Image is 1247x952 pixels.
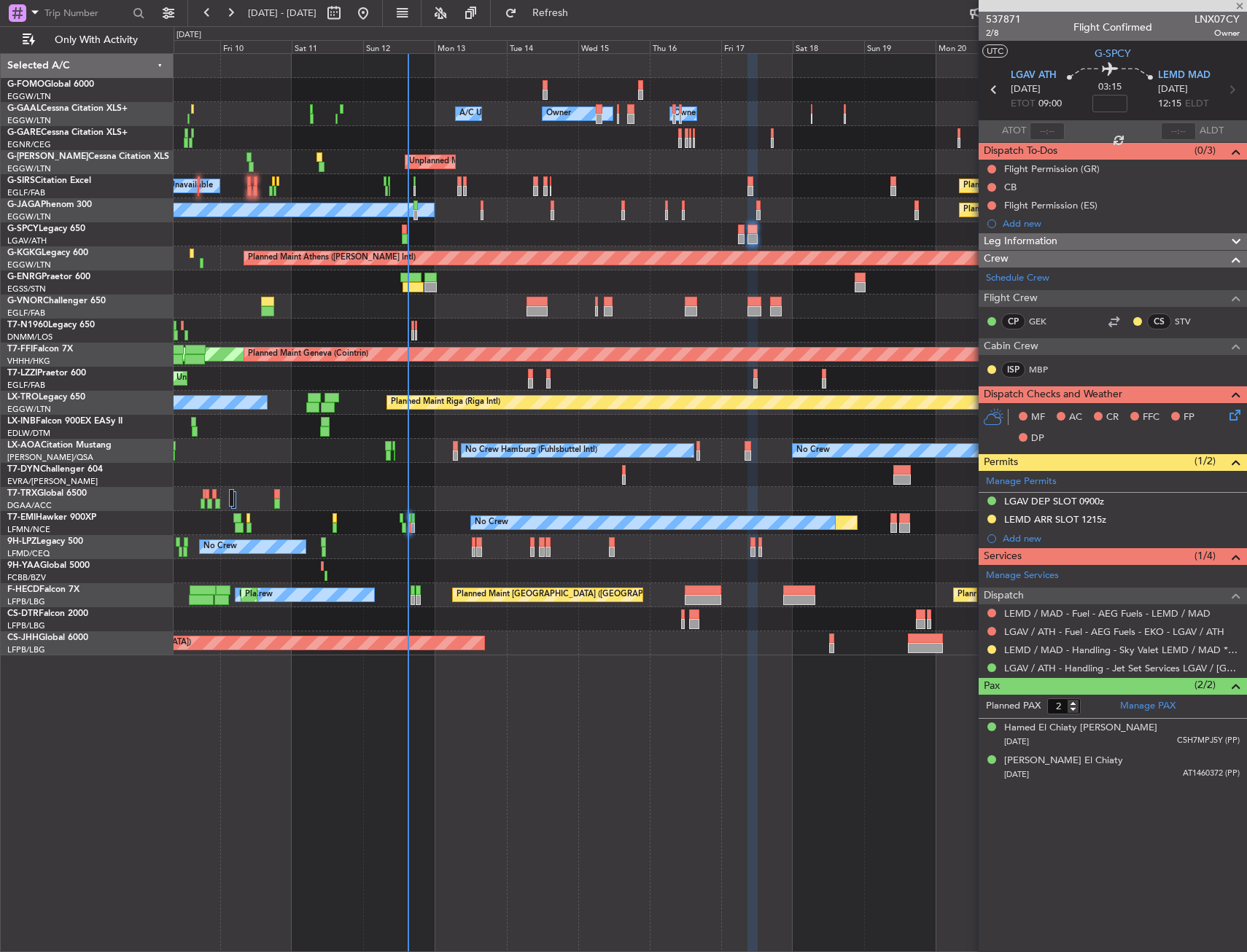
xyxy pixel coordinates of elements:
a: LEMD / MAD - Fuel - AEG Fuels - LEMD / MAD [1004,607,1211,620]
div: No Crew [239,584,273,606]
span: G-GARE [7,128,41,137]
div: Tue 14 [507,40,578,53]
a: F-HECDFalcon 7X [7,585,79,594]
span: 9H-YAA [7,561,40,570]
a: Schedule Crew [986,271,1049,286]
a: 9H-LPZLegacy 500 [7,537,83,546]
span: G-ENRG [7,273,42,281]
span: FFC [1143,410,1159,425]
a: MBP [1029,363,1062,376]
div: Flight Permission (GR) [1004,163,1100,175]
span: 12:15 [1158,97,1181,112]
a: Manage PAX [1120,699,1176,714]
span: Owner [1194,27,1240,39]
div: Planned Maint [GEOGRAPHIC_DATA] ([GEOGRAPHIC_DATA]) [963,199,1193,221]
span: LX-TRO [7,393,39,402]
span: Cabin Crew [984,338,1038,355]
a: T7-N1960Legacy 650 [7,321,95,329]
span: DP [1031,432,1044,446]
div: Planned Maint [GEOGRAPHIC_DATA] ([GEOGRAPHIC_DATA]) [457,584,686,606]
a: EGGW/LTN [7,115,51,126]
a: VHHH/HKG [7,356,50,367]
span: CS-JHH [7,633,39,642]
span: Refresh [520,8,581,18]
a: LFPB/LBG [7,596,45,607]
span: Dispatch To-Dos [984,143,1057,160]
div: Sun 12 [363,40,435,53]
button: Only With Activity [16,28,158,52]
div: Flight Permission (ES) [1004,199,1098,211]
a: EGGW/LTN [7,404,51,415]
span: AC [1069,410,1082,425]
a: T7-DYNChallenger 604 [7,465,103,474]
span: LEMD MAD [1158,69,1211,83]
span: (1/4) [1194,548,1216,563]
div: Sun 19 [864,40,936,53]
span: Crew [984,251,1009,268]
a: LX-INBFalcon 900EX EASy II [7,417,123,426]
div: Fri 17 [721,40,793,53]
a: EGSS/STN [7,284,46,294]
a: FCBB/BZV [7,572,46,583]
div: CP [1001,313,1025,329]
span: ETOT [1011,97,1035,112]
div: Thu 16 [650,40,721,53]
a: EGGW/LTN [7,163,51,174]
div: Mon 13 [435,40,506,53]
div: LEMD ARR SLOT 1215z [1004,513,1106,526]
div: [DATE] [176,29,201,42]
span: 03:15 [1098,80,1122,95]
a: T7-LZZIPraetor 600 [7,369,86,378]
div: Planned Maint Riga (Riga Intl) [391,391,500,413]
a: EGLF/FAB [7,187,45,198]
a: LFMD/CEQ [7,548,50,559]
a: DNMM/LOS [7,332,53,343]
a: G-GAALCessna Citation XLS+ [7,104,128,113]
div: Owner [674,103,699,125]
a: T7-EMIHawker 900XP [7,513,96,522]
span: LNX07CY [1194,12,1240,27]
span: G-JAGA [7,200,41,209]
span: Dispatch [984,588,1024,604]
div: [PERSON_NAME] El Chiaty [1004,754,1123,768]
span: Flight Crew [984,290,1038,307]
span: 537871 [986,12,1021,27]
span: T7-TRX [7,489,37,498]
a: LEMD / MAD - Handling - Sky Valet LEMD / MAD **MY HANDLING** [1004,644,1240,656]
label: Planned PAX [986,699,1041,714]
span: [DATE] [1011,82,1041,97]
div: LGAV DEP SLOT 0900z [1004,495,1104,507]
div: CB [1004,181,1017,193]
div: Planned Maint [GEOGRAPHIC_DATA] ([GEOGRAPHIC_DATA]) [957,584,1187,606]
span: FP [1184,410,1194,425]
a: EGGW/LTN [7,91,51,102]
a: G-GARECessna Citation XLS+ [7,128,128,137]
span: G-[PERSON_NAME] [7,152,88,161]
span: Permits [984,454,1018,471]
span: ALDT [1200,124,1224,138]
a: DGAA/ACC [7,500,52,511]
div: Add new [1003,217,1240,230]
a: STV [1175,315,1208,328]
a: LFMN/NCE [7,524,50,535]
span: T7-EMI [7,513,36,522]
a: G-ENRGPraetor 600 [7,273,90,281]
a: LFPB/LBG [7,644,45,655]
a: LGAV / ATH - Fuel - AEG Fuels - EKO - LGAV / ATH [1004,625,1224,638]
div: Mon 20 [936,40,1007,53]
span: F-HECD [7,585,39,594]
div: A/C Unavailable [459,103,520,125]
div: No Crew [475,512,508,534]
span: G-FOMO [7,80,44,89]
div: Flight Confirmed [1073,20,1152,35]
span: CS-DTR [7,609,39,618]
button: UTC [982,44,1008,58]
div: Owner [546,103,571,125]
input: Trip Number [44,2,128,24]
a: CS-DTRFalcon 2000 [7,609,88,618]
div: No Crew [203,536,237,558]
a: G-[PERSON_NAME]Cessna Citation XLS [7,152,169,161]
span: (2/2) [1194,677,1216,692]
span: ELDT [1185,97,1208,112]
a: G-SIRSCitation Excel [7,176,91,185]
